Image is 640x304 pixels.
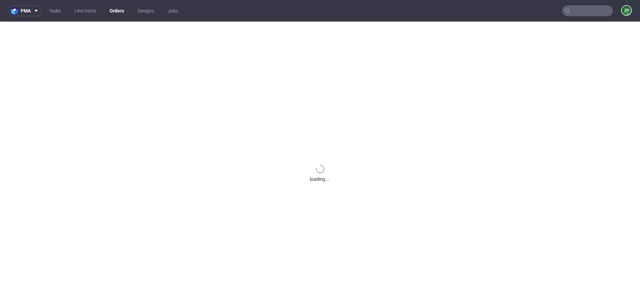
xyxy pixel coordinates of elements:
span: pma [21,8,31,13]
div: loading ... [310,176,330,183]
a: Tasks [45,5,65,16]
a: Jobs [164,5,182,16]
button: pma [8,5,42,16]
img: logo [11,7,21,15]
a: Line Items [70,5,100,16]
a: Designs [134,5,158,16]
figcaption: ZP [622,6,631,15]
a: Orders [105,5,128,16]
